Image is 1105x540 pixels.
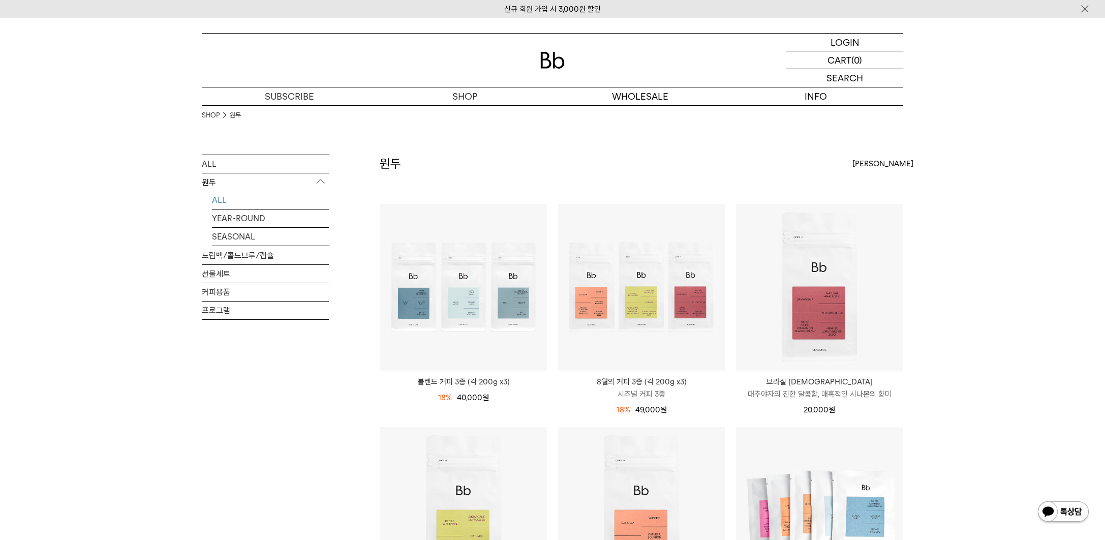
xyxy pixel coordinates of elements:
[202,247,329,264] a: 드립백/콜드브루/캡슐
[786,34,903,51] a: LOGIN
[380,376,547,388] a: 블렌드 커피 3종 (각 200g x3)
[736,376,903,400] a: 브라질 [DEMOGRAPHIC_DATA] 대추야자의 진한 달콤함, 매혹적인 시나몬의 향미
[558,376,725,388] p: 8월의 커피 3종 (각 200g x3)
[230,110,241,121] a: 원두
[504,5,601,14] a: 신규 회원 가입 시 3,000원 할인
[826,69,863,87] p: SEARCH
[540,52,565,69] img: 로고
[438,392,452,404] div: 18%
[635,405,667,414] span: 49,000
[786,51,903,69] a: CART (0)
[202,87,377,105] a: SUBSCRIBE
[202,283,329,301] a: 커피용품
[212,209,329,227] a: YEAR-ROUND
[552,87,728,105] p: WHOLESALE
[377,87,552,105] a: SHOP
[212,191,329,209] a: ALL
[617,404,630,416] div: 18%
[804,405,835,414] span: 20,000
[1037,500,1090,525] img: 카카오톡 채널 1:1 채팅 버튼
[736,388,903,400] p: 대추야자의 진한 달콤함, 매혹적인 시나몬의 향미
[851,51,862,69] p: (0)
[202,265,329,283] a: 선물세트
[482,393,489,402] span: 원
[852,158,913,170] span: [PERSON_NAME]
[558,204,725,371] img: 8월의 커피 3종 (각 200g x3)
[457,393,489,402] span: 40,000
[660,405,667,414] span: 원
[202,110,220,121] a: SHOP
[380,155,401,172] h2: 원두
[202,155,329,173] a: ALL
[558,376,725,400] a: 8월의 커피 3종 (각 200g x3) 시즈널 커피 3종
[736,204,903,371] img: 브라질 사맘바이아
[828,405,835,414] span: 원
[736,376,903,388] p: 브라질 [DEMOGRAPHIC_DATA]
[380,204,547,371] img: 블렌드 커피 3종 (각 200g x3)
[202,173,329,192] p: 원두
[728,87,903,105] p: INFO
[558,388,725,400] p: 시즈널 커피 3종
[827,51,851,69] p: CART
[212,228,329,246] a: SEASONAL
[202,302,329,319] a: 프로그램
[831,34,860,51] p: LOGIN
